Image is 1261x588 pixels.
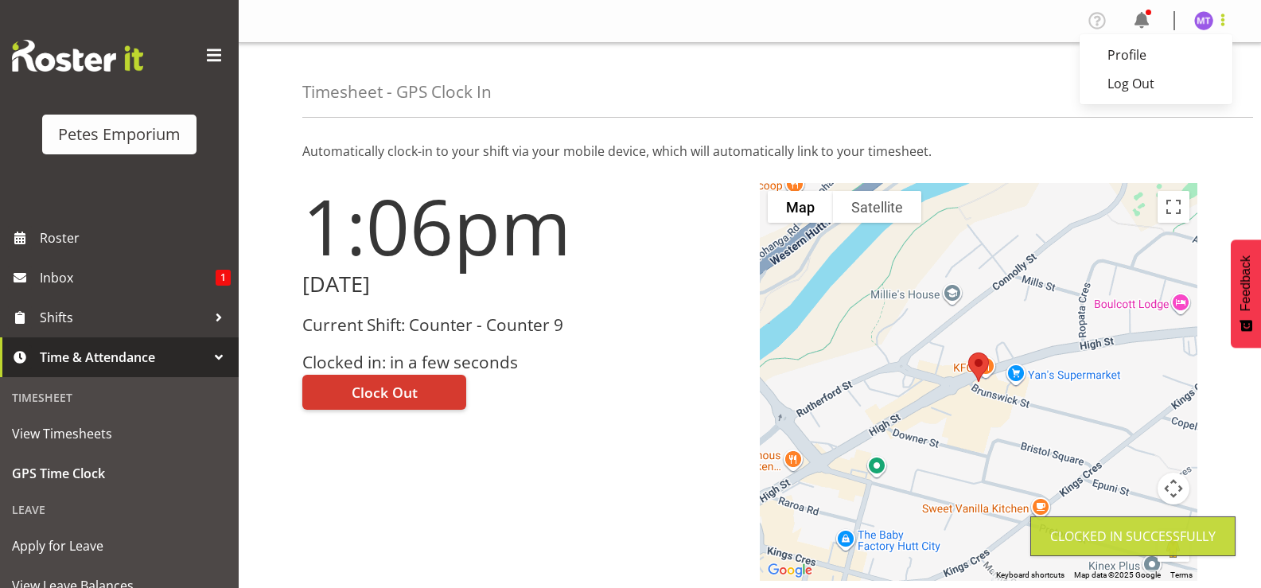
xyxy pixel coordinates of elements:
a: Log Out [1080,69,1232,98]
button: Toggle fullscreen view [1158,191,1189,223]
button: Clock Out [302,375,466,410]
span: Clock Out [352,382,418,403]
span: View Timesheets [12,422,227,446]
span: Apply for Leave [12,534,227,558]
button: Feedback - Show survey [1231,239,1261,348]
a: Open this area in Google Maps (opens a new window) [764,560,816,581]
img: Rosterit website logo [12,40,143,72]
img: mya-taupawa-birkhead5814.jpg [1194,11,1213,30]
h4: Timesheet - GPS Clock In [302,83,492,101]
button: Show satellite imagery [833,191,921,223]
a: Profile [1080,41,1232,69]
h1: 1:06pm [302,183,741,269]
span: Roster [40,226,231,250]
button: Show street map [768,191,833,223]
div: Leave [4,493,235,526]
span: GPS Time Clock [12,461,227,485]
span: Map data ©2025 Google [1074,570,1161,579]
h3: Clocked in: in a few seconds [302,353,741,372]
div: Timesheet [4,381,235,414]
span: Time & Attendance [40,345,207,369]
a: View Timesheets [4,414,235,454]
span: Feedback [1239,255,1253,311]
div: Clocked in Successfully [1050,527,1216,546]
p: Automatically clock-in to your shift via your mobile device, which will automatically link to you... [302,142,1197,161]
button: Map camera controls [1158,473,1189,504]
button: Keyboard shortcuts [996,570,1064,581]
a: GPS Time Clock [4,454,235,493]
img: Google [764,560,816,581]
span: Shifts [40,306,207,329]
div: Petes Emporium [58,123,181,146]
span: Inbox [40,266,216,290]
span: 1 [216,270,231,286]
h3: Current Shift: Counter - Counter 9 [302,316,741,334]
a: Terms (opens in new tab) [1170,570,1193,579]
h2: [DATE] [302,272,741,297]
a: Apply for Leave [4,526,235,566]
